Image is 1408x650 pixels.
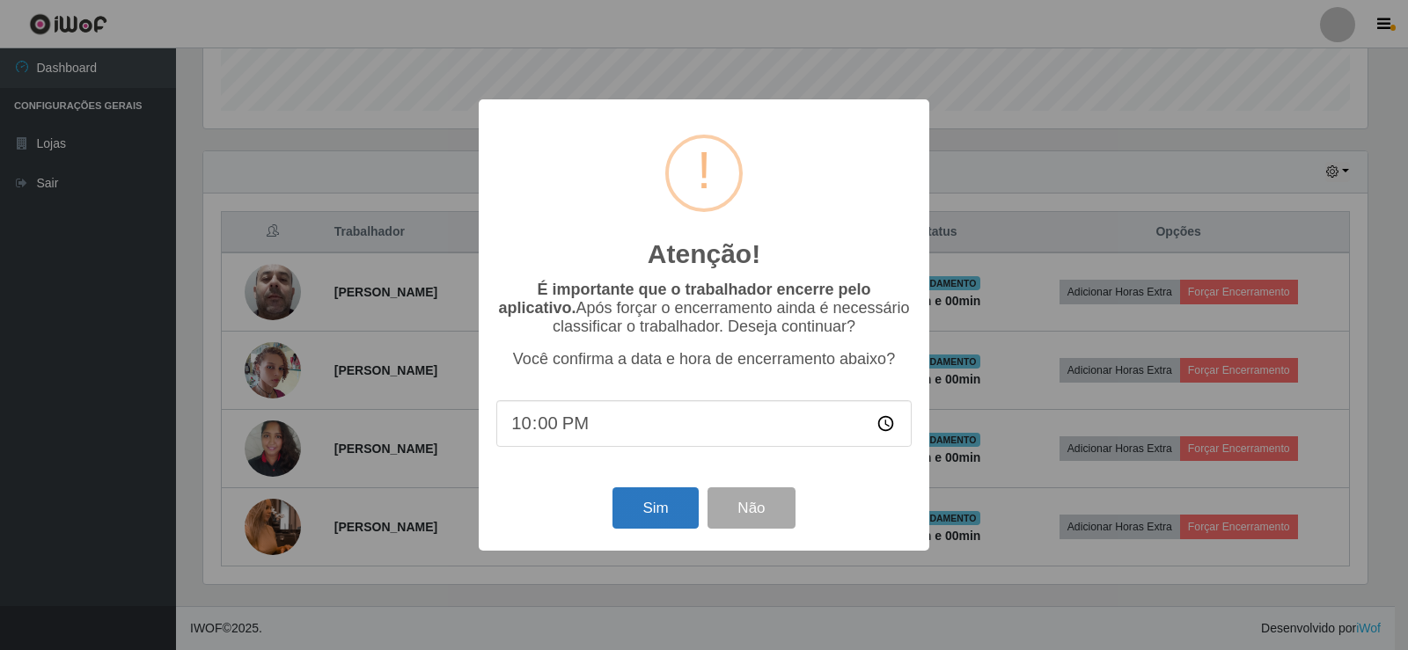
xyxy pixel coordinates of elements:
p: Você confirma a data e hora de encerramento abaixo? [496,350,912,369]
p: Após forçar o encerramento ainda é necessário classificar o trabalhador. Deseja continuar? [496,281,912,336]
h2: Atenção! [648,238,760,270]
b: É importante que o trabalhador encerre pelo aplicativo. [498,281,870,317]
button: Não [708,487,795,529]
button: Sim [612,487,698,529]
